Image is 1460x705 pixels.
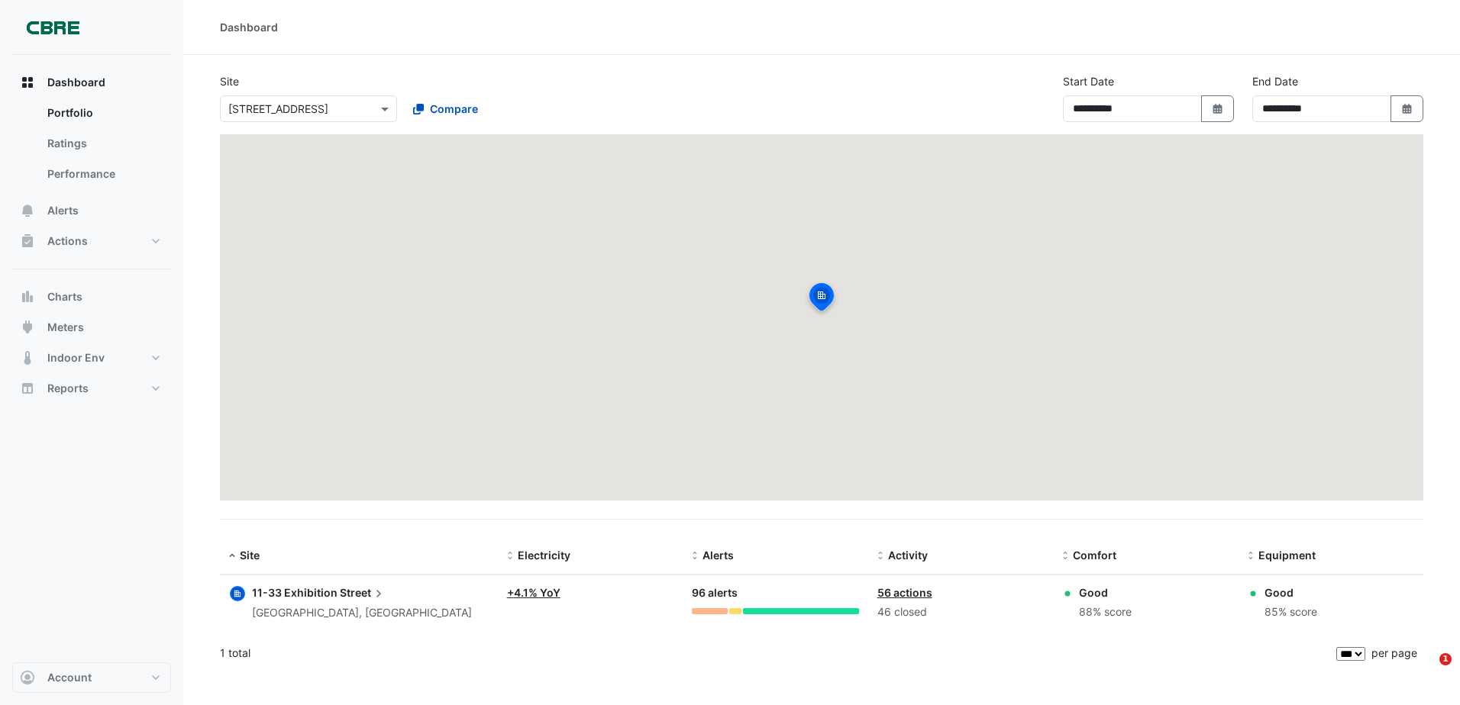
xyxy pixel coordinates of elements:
span: per page [1371,646,1417,659]
span: Charts [47,289,82,304]
app-icon: Dashboard [20,75,35,90]
app-icon: Actions [20,233,35,249]
fa-icon: Select Date [1400,102,1414,115]
button: Actions [12,226,171,256]
button: Dashboard [12,67,171,98]
iframe: Intercom live chat [1408,653,1445,690]
label: End Date [1252,73,1298,89]
div: 1 total [220,634,1333,672]
button: Account [12,662,171,693]
span: Reports [47,381,89,396]
span: Alerts [47,203,79,218]
span: Street [340,584,386,601]
img: Company Logo [18,12,87,43]
a: Portfolio [35,98,171,128]
button: Alerts [12,195,171,226]
button: Reports [12,373,171,404]
a: +4.1% YoY [507,586,560,599]
span: Account [47,670,92,685]
div: Dashboard [220,19,278,35]
div: 96 alerts [692,584,858,602]
app-icon: Indoor Env [20,350,35,365]
span: Compare [430,101,478,117]
span: Site [240,549,260,562]
app-icon: Reports [20,381,35,396]
span: 1 [1439,653,1452,665]
button: Meters [12,312,171,343]
span: Dashboard [47,75,105,90]
div: Dashboard [12,98,171,195]
div: Good [1079,584,1132,600]
img: site-pin-selected.svg [805,281,838,317]
span: Equipment [1258,549,1316,562]
span: Meters [47,320,84,335]
span: Activity [888,549,928,562]
a: Performance [35,159,171,189]
span: Comfort [1073,549,1116,562]
div: 46 closed [877,604,1044,621]
app-icon: Charts [20,289,35,304]
div: 85% score [1265,604,1317,621]
a: Ratings [35,128,171,159]
button: Compare [403,95,488,122]
app-icon: Alerts [20,203,35,218]
div: [GEOGRAPHIC_DATA], [GEOGRAPHIC_DATA] [252,604,472,622]
span: Actions [47,233,88,249]
span: Alerts [703,549,734,562]
button: Indoor Env [12,343,171,373]
span: Indoor Env [47,350,105,365]
button: Charts [12,282,171,312]
label: Site [220,73,239,89]
div: 88% score [1079,604,1132,621]
label: Start Date [1063,73,1114,89]
div: Good [1265,584,1317,600]
a: 56 actions [877,586,932,599]
span: Electricity [518,549,570,562]
fa-icon: Select Date [1211,102,1225,115]
app-icon: Meters [20,320,35,335]
span: 11-33 Exhibition [252,586,338,599]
